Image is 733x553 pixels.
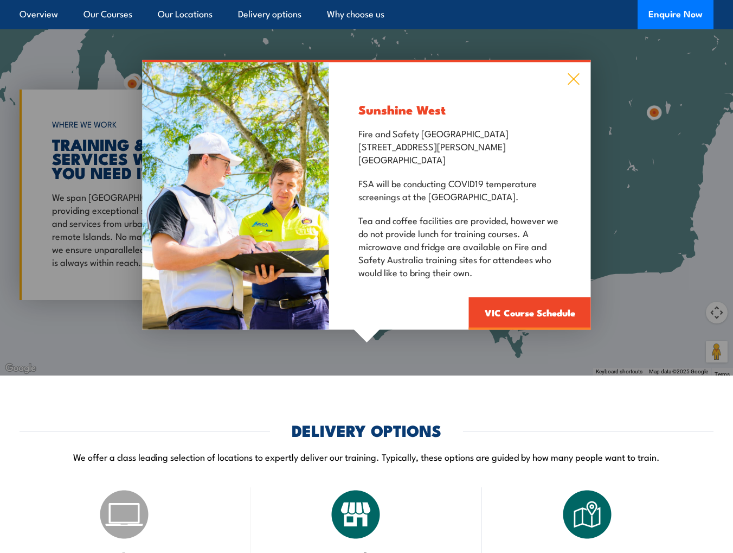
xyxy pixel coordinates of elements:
[469,297,591,330] a: VIC Course Schedule
[358,126,561,166] p: Fire and Safety [GEOGRAPHIC_DATA] [STREET_ADDRESS][PERSON_NAME] [GEOGRAPHIC_DATA]
[20,450,713,463] p: We offer a class leading selection of locations to expertly deliver our training. Typically, thes...
[358,213,561,278] p: Tea and coffee facilities are provided, however we do not provide lunch for training courses. A m...
[358,176,561,202] p: FSA will be conducting COVID19 temperature screenings at the [GEOGRAPHIC_DATA].
[292,423,441,437] h2: DELIVERY OPTIONS
[358,103,561,116] h3: Sunshine West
